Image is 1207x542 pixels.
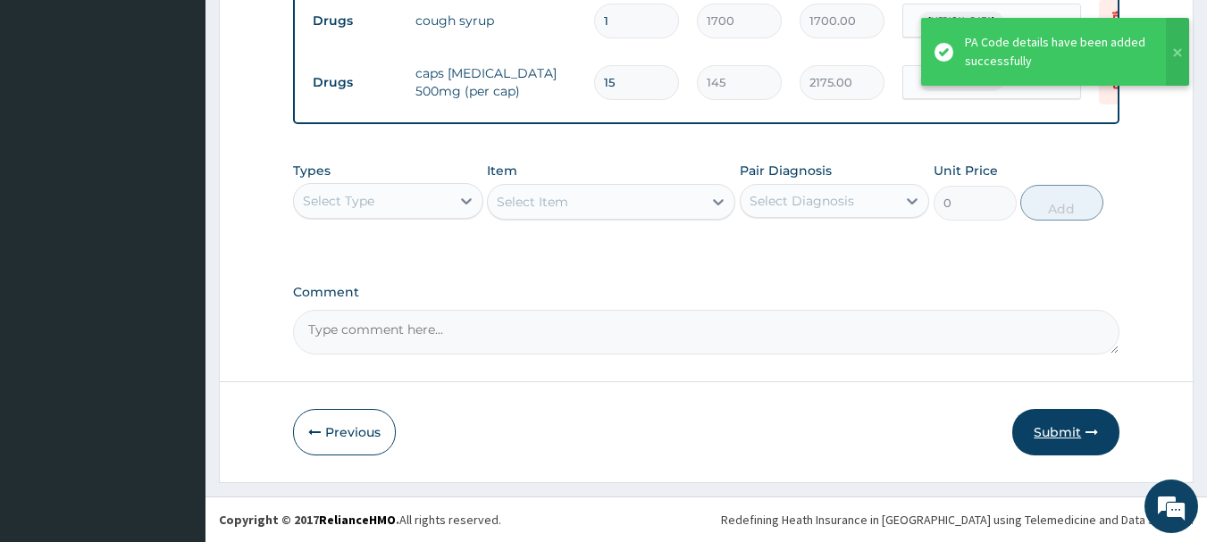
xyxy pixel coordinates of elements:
[1012,409,1119,455] button: Submit
[205,496,1207,542] footer: All rights reserved.
[304,66,407,99] td: Drugs
[407,3,585,38] td: cough syrup
[934,162,998,179] label: Unit Price
[293,163,331,179] label: Types
[93,100,300,123] div: Chat with us now
[219,512,399,528] strong: Copyright © 2017 .
[919,73,1003,91] span: [MEDICAL_DATA]
[750,192,854,210] div: Select Diagnosis
[965,33,1149,71] div: PA Code details have been added successfully
[9,356,340,419] textarea: Type your message and hit 'Enter'
[303,192,374,210] div: Select Type
[721,511,1194,529] div: Redefining Heath Insurance in [GEOGRAPHIC_DATA] using Telemedicine and Data Science!
[1020,185,1103,221] button: Add
[304,4,407,38] td: Drugs
[407,55,585,109] td: caps [MEDICAL_DATA] 500mg (per cap)
[293,285,1120,300] label: Comment
[319,512,396,528] a: RelianceHMO
[487,162,517,179] label: Item
[740,162,832,179] label: Pair Diagnosis
[104,159,247,339] span: We're online!
[293,409,396,455] button: Previous
[33,89,72,134] img: d_794563401_company_1708531726252_794563401
[919,12,1003,29] span: [MEDICAL_DATA]
[293,9,336,52] div: Minimize live chat window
